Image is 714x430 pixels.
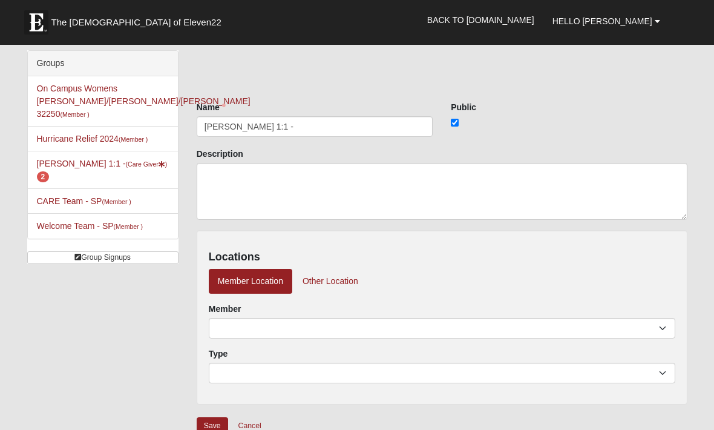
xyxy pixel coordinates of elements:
[209,251,675,264] h4: Locations
[209,269,292,294] a: Member Location
[119,136,148,143] small: (Member )
[37,159,168,181] a: [PERSON_NAME] 1:1 -(Care Giver) 2
[293,269,367,294] a: Other Location
[28,51,178,76] div: Groups
[18,4,260,35] a: The [DEMOGRAPHIC_DATA] of Eleven22
[209,303,241,315] label: Member
[37,221,143,231] a: Welcome Team - SP(Member )
[27,251,178,264] a: Group Signups
[102,198,131,205] small: (Member )
[543,6,669,36] a: Hello [PERSON_NAME]
[37,84,251,119] a: On Campus Womens [PERSON_NAME]/[PERSON_NAME]/[PERSON_NAME] 32250(Member )
[126,160,168,168] small: (Care Giver )
[552,16,652,26] span: Hello [PERSON_NAME]
[37,196,131,206] a: CARE Team - SP(Member )
[209,348,228,360] label: Type
[51,16,221,28] span: The [DEMOGRAPHIC_DATA] of Eleven22
[197,101,226,113] label: Name
[197,148,243,160] label: Description
[418,5,543,35] a: Back to [DOMAIN_NAME]
[60,111,89,118] small: (Member )
[451,101,476,113] label: Public
[24,10,48,35] img: Eleven22 logo
[37,134,148,144] a: Hurricane Relief 2024(Member )
[37,171,50,182] span: number of pending members
[114,223,143,230] small: (Member )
